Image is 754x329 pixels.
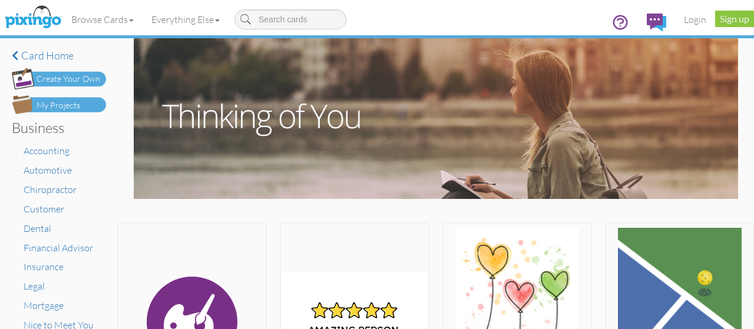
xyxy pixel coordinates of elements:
[12,68,106,89] img: create-own-button.png
[37,99,80,112] div: My Projects
[24,261,64,272] a: Insurance
[24,300,64,311] a: Mortgage
[2,3,64,32] img: pixingo logo
[24,203,64,215] a: Customer
[12,120,97,135] h3: Business
[62,5,143,34] a: Browse Cards
[234,9,346,29] input: Search cards
[24,222,51,234] a: Dental
[134,38,738,199] img: thinking-of-you.jpg
[715,11,754,27] a: Sign up
[24,280,45,292] a: Legal
[24,164,72,176] a: Automotive
[24,242,93,254] a: Financial Advisor
[647,14,666,31] img: comments.svg
[37,73,100,85] div: Create Your Own
[675,5,715,34] a: Login
[12,50,106,62] a: Card home
[24,184,77,195] a: Chiropractor
[24,145,70,157] a: Accounting
[143,5,229,34] a: Everything Else
[12,95,106,114] img: my-projects-button.png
